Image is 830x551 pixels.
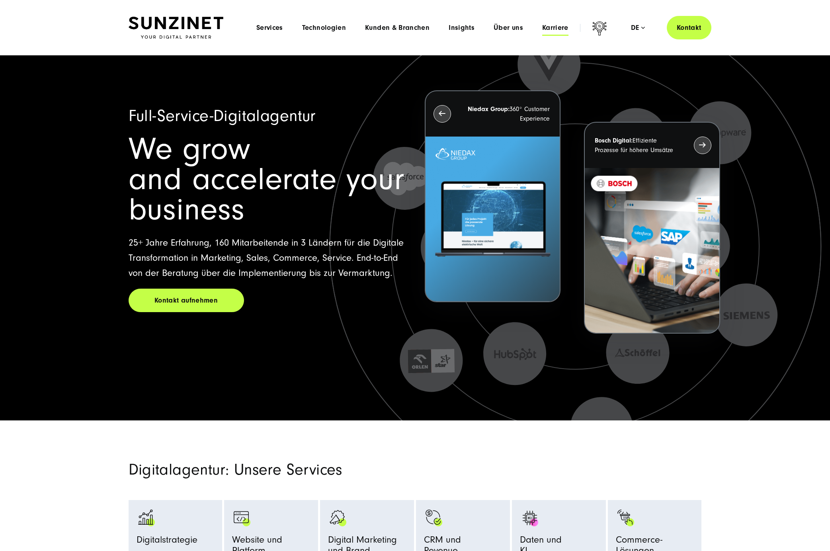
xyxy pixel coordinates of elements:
[667,16,711,39] a: Kontakt
[595,136,679,155] p: Effiziente Prozesse für höhere Umsätze
[365,24,430,32] a: Kunden & Branchen
[425,90,560,303] button: Niedax Group:360° Customer Experience Letztes Projekt von Niedax. Ein Laptop auf dem die Niedax W...
[129,131,404,227] span: We grow and accelerate your business
[137,535,197,549] span: Digitalstrategie
[585,168,719,333] img: BOSCH - Kundeprojekt - Digital Transformation Agentur SUNZINET
[449,24,475,32] a: Insights
[256,24,283,32] a: Services
[542,24,568,32] a: Karriere
[494,24,523,32] a: Über uns
[426,137,560,302] img: Letztes Projekt von Niedax. Ein Laptop auf dem die Niedax Website geöffnet ist, auf blauem Hinter...
[584,122,720,334] button: Bosch Digital:Effiziente Prozesse für höhere Umsätze BOSCH - Kundeprojekt - Digital Transformatio...
[129,289,244,312] a: Kontakt aufnehmen
[302,24,346,32] a: Technologien
[468,106,510,113] strong: Niedax Group:
[129,235,406,281] p: 25+ Jahre Erfahrung, 160 Mitarbeitende in 3 Ländern für die Digitale Transformation in Marketing,...
[129,460,507,479] h2: Digitalagentur: Unsere Services
[129,17,223,39] img: SUNZINET Full Service Digital Agentur
[129,107,316,125] span: Full-Service-Digitalagentur
[595,137,633,144] strong: Bosch Digital:
[631,24,645,32] div: de
[465,104,550,123] p: 360° Customer Experience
